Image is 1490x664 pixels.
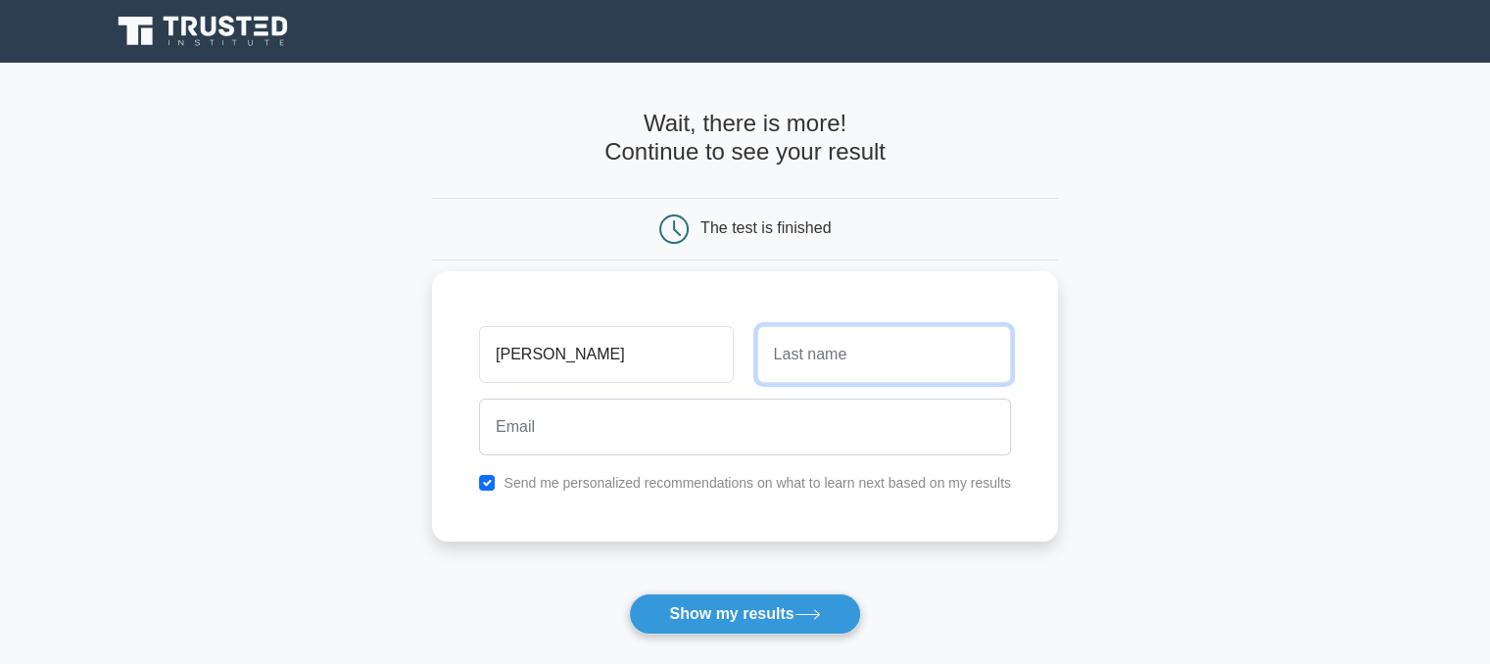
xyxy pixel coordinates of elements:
[479,399,1011,455] input: Email
[629,593,860,635] button: Show my results
[504,475,1011,491] label: Send me personalized recommendations on what to learn next based on my results
[757,326,1011,383] input: Last name
[479,326,733,383] input: First name
[432,110,1058,166] h4: Wait, there is more! Continue to see your result
[700,219,831,236] div: The test is finished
